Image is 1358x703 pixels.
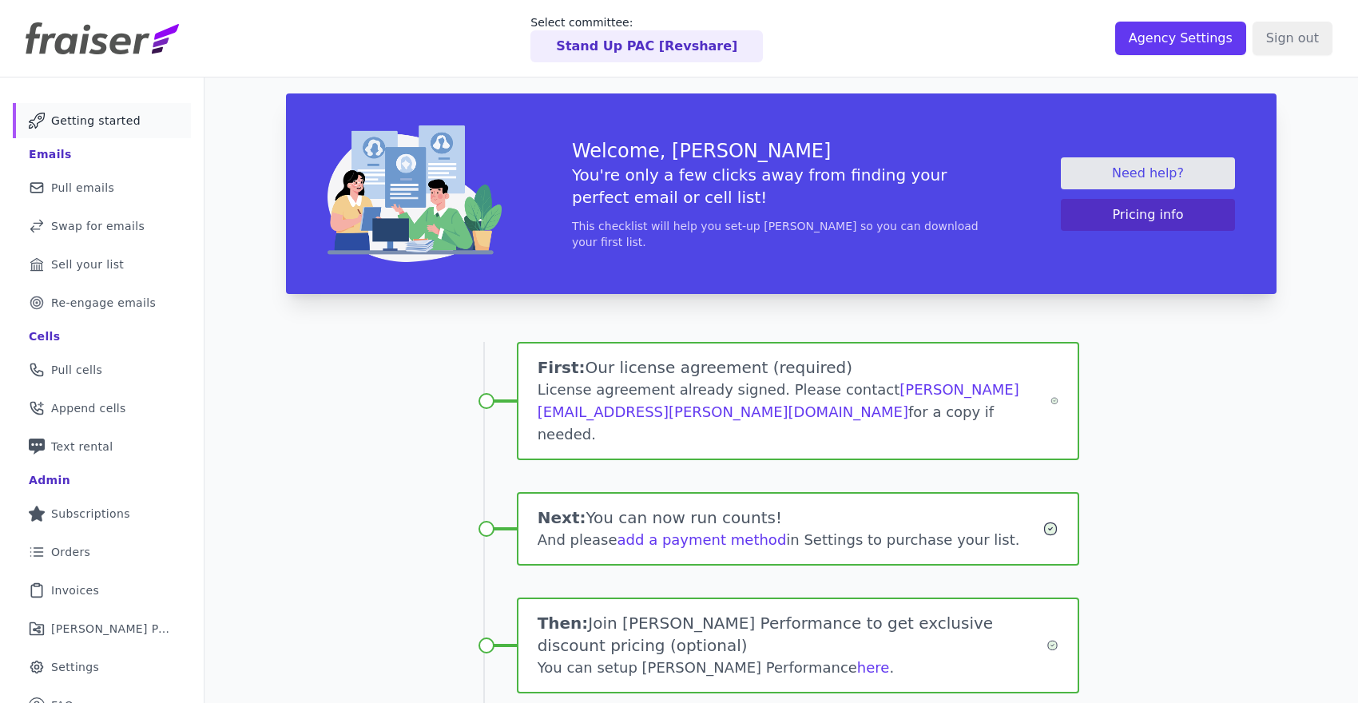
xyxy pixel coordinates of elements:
div: You can setup [PERSON_NAME] Performance . [538,657,1046,679]
div: And please in Settings to purchase your list. [538,529,1043,551]
span: Pull cells [51,362,102,378]
p: Select committee: [530,14,763,30]
a: Settings [13,649,191,685]
h1: Our license agreement (required) [538,356,1050,379]
a: Swap for emails [13,209,191,244]
span: Getting started [51,113,141,129]
img: img [328,125,502,262]
h1: Join [PERSON_NAME] Performance to get exclusive discount pricing (optional) [538,612,1046,657]
input: Agency Settings [1115,22,1246,55]
p: Stand Up PAC [Revshare] [556,37,737,56]
span: Orders [51,544,90,560]
span: Invoices [51,582,99,598]
span: Append cells [51,400,126,416]
a: Re-engage emails [13,285,191,320]
a: Pull cells [13,352,191,387]
span: Swap for emails [51,218,145,234]
a: Select committee: Stand Up PAC [Revshare] [530,14,763,62]
a: Subscriptions [13,496,191,531]
a: [PERSON_NAME] Performance [13,611,191,646]
h3: Welcome, [PERSON_NAME] [572,138,991,164]
img: Fraiser Logo [26,22,179,54]
span: Text rental [51,439,113,455]
span: Subscriptions [51,506,130,522]
a: add a payment method [617,531,787,548]
span: [PERSON_NAME] Performance [51,621,172,637]
div: Admin [29,472,70,488]
span: First: [538,358,586,377]
span: Sell your list [51,256,124,272]
a: Invoices [13,573,191,608]
span: Next: [538,508,586,527]
span: Pull emails [51,180,114,196]
div: Emails [29,146,72,162]
input: Sign out [1253,22,1332,55]
span: Then: [538,614,589,633]
h5: You're only a few clicks away from finding your perfect email or cell list! [572,164,991,209]
a: Sell your list [13,247,191,282]
span: Settings [51,659,99,675]
a: Append cells [13,391,191,426]
a: Text rental [13,429,191,464]
a: Orders [13,534,191,570]
button: Pricing info [1061,199,1235,231]
a: here [857,659,890,676]
a: Getting started [13,103,191,138]
span: Re-engage emails [51,295,156,311]
a: Pull emails [13,170,191,205]
div: Cells [29,328,60,344]
div: License agreement already signed. Please contact for a copy if needed. [538,379,1050,446]
p: This checklist will help you set-up [PERSON_NAME] so you can download your first list. [572,218,991,250]
a: Need help? [1061,157,1235,189]
h1: You can now run counts! [538,506,1043,529]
